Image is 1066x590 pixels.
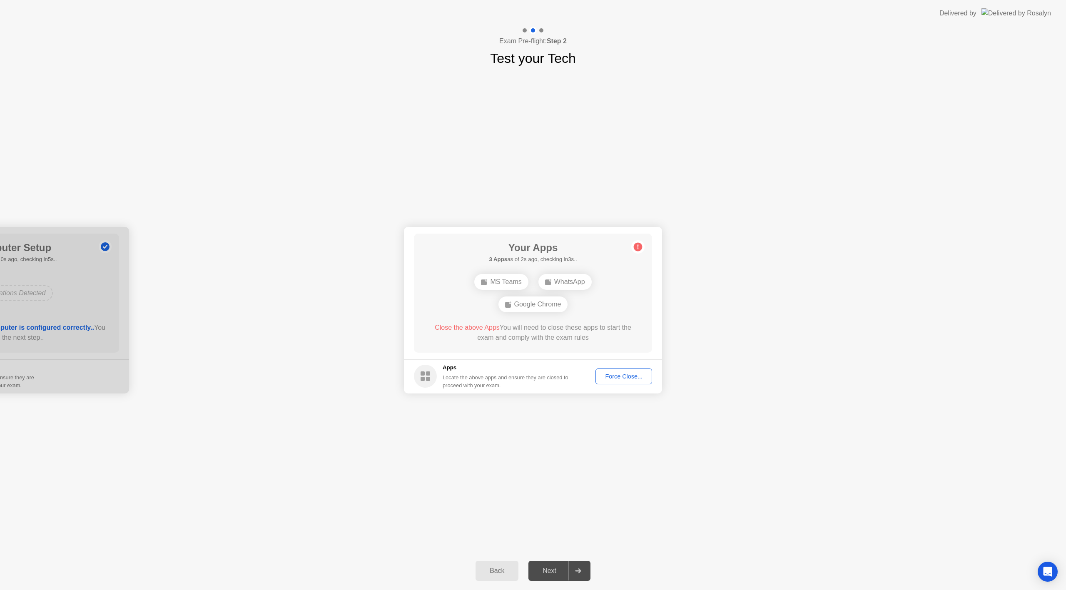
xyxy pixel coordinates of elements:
div: WhatsApp [538,274,592,290]
img: Delivered by Rosalyn [981,8,1051,18]
div: Google Chrome [498,296,568,312]
b: Step 2 [547,37,567,45]
div: Delivered by [939,8,976,18]
div: MS Teams [474,274,528,290]
b: 3 Apps [489,256,507,262]
button: Force Close... [595,368,652,384]
div: Open Intercom Messenger [1038,562,1058,582]
div: You will need to close these apps to start the exam and comply with the exam rules [426,323,640,343]
h5: as of 2s ago, checking in3s.. [489,255,577,264]
div: Next [531,567,568,575]
span: Close the above Apps [435,324,500,331]
h1: Your Apps [489,240,577,255]
button: Back [476,561,518,581]
h4: Exam Pre-flight: [499,36,567,46]
button: Next [528,561,590,581]
h5: Apps [443,363,569,372]
div: Back [478,567,516,575]
div: Locate the above apps and ensure they are closed to proceed with your exam. [443,373,569,389]
div: Force Close... [598,373,649,380]
h1: Test your Tech [490,48,576,68]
